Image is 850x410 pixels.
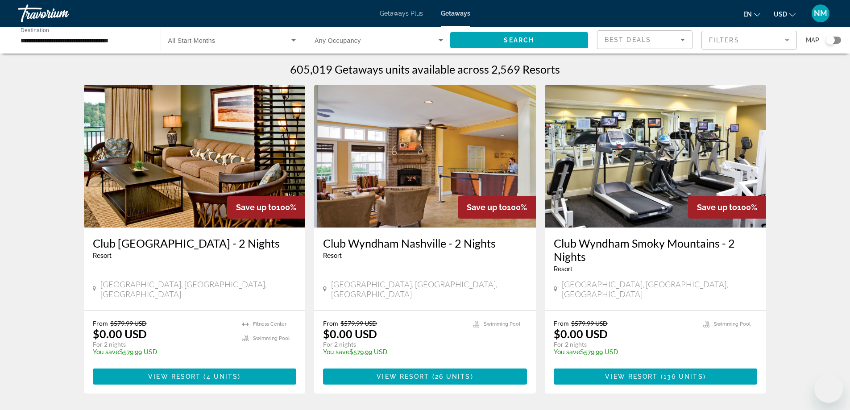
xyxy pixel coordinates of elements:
[314,85,536,228] img: 3688O01X.jpg
[323,348,349,356] span: You save
[554,327,608,340] p: $0.00 USD
[545,85,767,228] img: 5993O01X.jpg
[93,236,297,250] a: Club [GEOGRAPHIC_DATA] - 2 Nights
[743,8,760,21] button: Change language
[323,348,464,356] p: $579.99 USD
[21,27,49,33] span: Destination
[554,369,758,385] button: View Resort(136 units)
[100,279,296,299] span: [GEOGRAPHIC_DATA], [GEOGRAPHIC_DATA], [GEOGRAPHIC_DATA]
[323,252,342,259] span: Resort
[227,196,305,219] div: 100%
[207,373,238,380] span: 4 units
[450,32,589,48] button: Search
[554,340,695,348] p: For 2 nights
[504,37,534,44] span: Search
[93,369,297,385] button: View Resort(4 units)
[253,321,286,327] span: Fitness Center
[571,319,608,327] span: $579.99 USD
[93,348,119,356] span: You save
[605,36,651,43] span: Best Deals
[18,2,107,25] a: Travorium
[554,265,572,273] span: Resort
[331,279,527,299] span: [GEOGRAPHIC_DATA], [GEOGRAPHIC_DATA], [GEOGRAPHIC_DATA]
[458,196,536,219] div: 100%
[93,348,234,356] p: $579.99 USD
[201,373,240,380] span: ( )
[562,279,758,299] span: [GEOGRAPHIC_DATA], [GEOGRAPHIC_DATA], [GEOGRAPHIC_DATA]
[697,203,737,212] span: Save up to
[323,319,338,327] span: From
[84,85,306,228] img: C197I01X.jpg
[441,10,470,17] a: Getaways
[253,335,290,341] span: Swimming Pool
[380,10,423,17] a: Getaways Plus
[814,374,843,403] iframe: Button to launch messaging window
[774,11,787,18] span: USD
[663,373,703,380] span: 136 units
[110,319,147,327] span: $579.99 USD
[554,348,580,356] span: You save
[323,340,464,348] p: For 2 nights
[658,373,706,380] span: ( )
[701,30,797,50] button: Filter
[554,236,758,263] a: Club Wyndham Smoky Mountains - 2 Nights
[93,340,234,348] p: For 2 nights
[806,34,819,46] span: Map
[93,327,147,340] p: $0.00 USD
[814,9,827,18] span: NM
[290,62,560,76] h1: 605,019 Getaways units available across 2,569 Resorts
[605,373,658,380] span: View Resort
[484,321,520,327] span: Swimming Pool
[168,37,216,44] span: All Start Months
[340,319,377,327] span: $579.99 USD
[377,373,429,380] span: View Resort
[554,348,695,356] p: $579.99 USD
[323,327,377,340] p: $0.00 USD
[743,11,752,18] span: en
[323,236,527,250] a: Club Wyndham Nashville - 2 Nights
[688,196,766,219] div: 100%
[809,4,832,23] button: User Menu
[605,34,685,45] mat-select: Sort by
[554,319,569,327] span: From
[467,203,507,212] span: Save up to
[323,369,527,385] button: View Resort(26 units)
[148,373,201,380] span: View Resort
[93,319,108,327] span: From
[774,8,796,21] button: Change currency
[315,37,361,44] span: Any Occupancy
[236,203,276,212] span: Save up to
[714,321,750,327] span: Swimming Pool
[93,252,112,259] span: Resort
[435,373,471,380] span: 26 units
[429,373,473,380] span: ( )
